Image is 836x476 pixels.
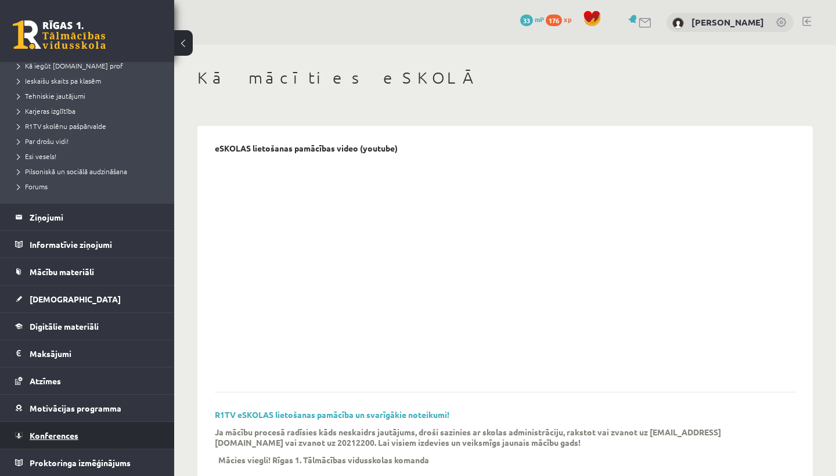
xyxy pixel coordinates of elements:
[13,20,106,49] a: Rīgas 1. Tālmācības vidusskola
[30,430,78,441] span: Konferences
[15,395,160,421] a: Motivācijas programma
[691,16,764,28] a: [PERSON_NAME]
[215,427,778,448] p: Ja mācību procesā radīsies kāds neskaidrs jautājums, droši sazinies ar skolas administrāciju, rak...
[520,15,533,26] span: 33
[17,181,163,192] a: Forums
[17,76,101,85] span: Ieskaišu skaits pa klasēm
[535,15,544,24] span: mP
[30,457,131,468] span: Proktoringa izmēģinājums
[15,367,160,394] a: Atzīmes
[17,167,127,176] span: Pilsoniskā un sociālā audzināšana
[15,258,160,285] a: Mācību materiāli
[17,91,163,101] a: Tehniskie jautājumi
[30,321,99,331] span: Digitālie materiāli
[30,294,121,304] span: [DEMOGRAPHIC_DATA]
[17,136,69,146] span: Par drošu vidi!
[15,286,160,312] a: [DEMOGRAPHIC_DATA]
[17,182,48,191] span: Forums
[520,15,544,24] a: 33 mP
[17,106,163,116] a: Karjeras izglītība
[30,231,160,258] legend: Informatīvie ziņojumi
[17,60,163,71] a: Kā iegūt [DOMAIN_NAME] prof
[17,75,163,86] a: Ieskaišu skaits pa klasēm
[17,106,75,116] span: Karjeras izglītība
[15,449,160,476] a: Proktoringa izmēģinājums
[15,422,160,449] a: Konferences
[15,231,160,258] a: Informatīvie ziņojumi
[564,15,571,24] span: xp
[17,166,163,176] a: Pilsoniskā un sociālā audzināšana
[215,409,449,420] a: R1TV eSKOLAS lietošanas pamācība un svarīgākie noteikumi!
[218,455,271,465] p: Mācies viegli!
[15,204,160,230] a: Ziņojumi
[197,68,813,88] h1: Kā mācīties eSKOLĀ
[672,17,684,29] img: Adriana Villa
[17,121,163,131] a: R1TV skolēnu pašpārvalde
[17,136,163,146] a: Par drošu vidi!
[215,143,398,153] p: eSKOLAS lietošanas pamācības video (youtube)
[17,151,163,161] a: Esi vesels!
[15,340,160,367] a: Maksājumi
[30,376,61,386] span: Atzīmes
[272,455,429,465] p: Rīgas 1. Tālmācības vidusskolas komanda
[17,152,56,161] span: Esi vesels!
[546,15,577,24] a: 176 xp
[17,91,85,100] span: Tehniskie jautājumi
[30,403,121,413] span: Motivācijas programma
[30,266,94,277] span: Mācību materiāli
[15,313,160,340] a: Digitālie materiāli
[17,121,106,131] span: R1TV skolēnu pašpārvalde
[17,61,123,70] span: Kā iegūt [DOMAIN_NAME] prof
[30,204,160,230] legend: Ziņojumi
[546,15,562,26] span: 176
[30,340,160,367] legend: Maksājumi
